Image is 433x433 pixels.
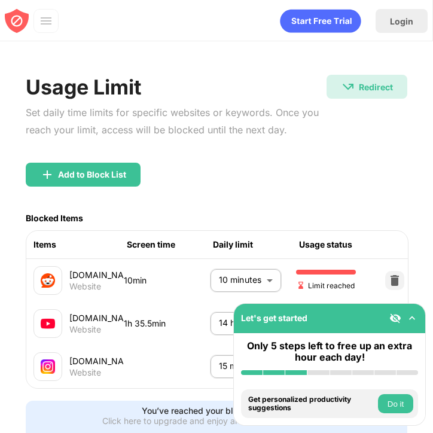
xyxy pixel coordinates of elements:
div: Usage status [299,238,385,251]
div: You’ve reached your block list limit. [142,405,285,416]
img: favicons [41,359,55,374]
div: Items [33,238,127,251]
div: 10min [124,274,210,287]
div: Add to Block List [58,170,126,179]
div: Usage Limit [26,75,326,99]
div: animation [280,9,361,33]
img: favicons [41,316,55,331]
button: Do it [378,394,413,413]
p: 15 minutes [219,359,262,373]
div: Redirect [359,82,393,92]
div: [DOMAIN_NAME] [69,312,123,324]
div: [DOMAIN_NAME] [69,355,123,367]
p: 10 minutes [219,273,262,286]
div: Let's get started [241,313,307,323]
div: Blocked Items [26,213,83,223]
div: Only 5 steps left to free up an extra hour each day! [241,340,418,363]
div: Login [390,16,413,26]
p: 14 hours [219,316,262,330]
div: Set daily time limits for specific websites or keywords. Once you reach your limit, access will b... [26,104,326,139]
img: blocksite-icon-red.svg [5,9,29,33]
img: eye-not-visible.svg [389,312,401,324]
div: Website [69,324,101,335]
div: [DOMAIN_NAME] [69,269,123,281]
img: favicons [41,273,55,288]
div: Click here to upgrade and enjoy an unlimited block list. [102,416,317,426]
span: Limit reached [296,280,355,291]
div: Website [69,281,101,292]
div: 1h 35.5min [124,317,210,330]
div: Screen time [127,238,213,251]
div: Daily limit [213,238,299,251]
img: omni-setup-toggle.svg [406,312,418,324]
div: Get personalized productivity suggestions [248,395,375,413]
div: Website [69,367,101,378]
